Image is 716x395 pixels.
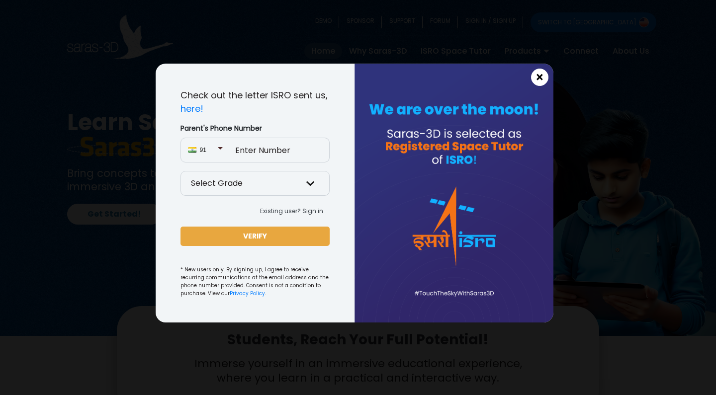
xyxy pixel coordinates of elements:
a: here! [180,102,203,115]
a: Privacy Policy [230,290,265,297]
input: Enter Number [225,138,330,162]
button: Close [531,69,548,86]
label: Parent's Phone Number [180,123,330,134]
span: 91 [200,146,217,155]
span: × [536,71,544,84]
button: Existing user? Sign in [254,204,330,219]
small: * New users only. By signing up, I agree to receive recurring communications at the email address... [180,266,330,298]
p: Check out the letter ISRO sent us, [180,88,330,115]
button: VERIFY [180,227,330,246]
